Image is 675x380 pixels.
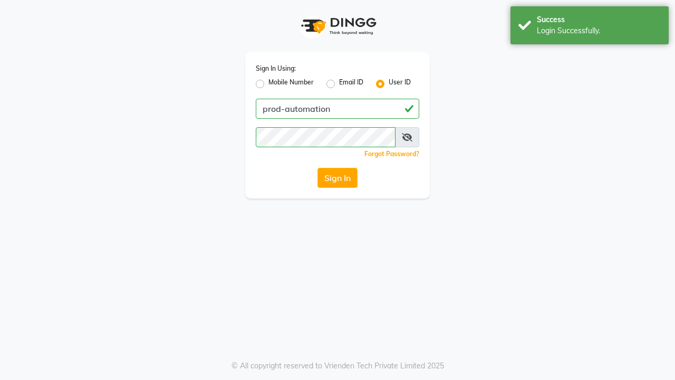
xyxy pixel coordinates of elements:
[537,25,661,36] div: Login Successfully.
[256,99,419,119] input: Username
[317,168,358,188] button: Sign In
[256,127,396,147] input: Username
[364,150,419,158] a: Forgot Password?
[537,14,661,25] div: Success
[339,78,363,90] label: Email ID
[295,11,380,42] img: logo1.svg
[389,78,411,90] label: User ID
[256,64,296,73] label: Sign In Using:
[268,78,314,90] label: Mobile Number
